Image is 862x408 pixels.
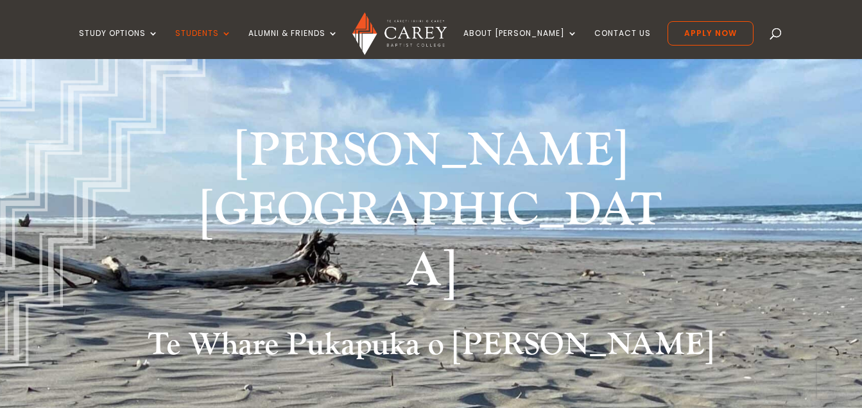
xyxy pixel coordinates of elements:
h2: Te Whare Pukapuka o [PERSON_NAME] [86,327,775,370]
a: About [PERSON_NAME] [463,29,578,59]
a: Apply Now [668,21,754,46]
h1: [PERSON_NAME][GEOGRAPHIC_DATA] [190,121,671,308]
a: Contact Us [594,29,651,59]
a: Alumni & Friends [248,29,338,59]
a: Study Options [79,29,159,59]
img: Carey Baptist College [352,12,447,55]
a: Students [175,29,232,59]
